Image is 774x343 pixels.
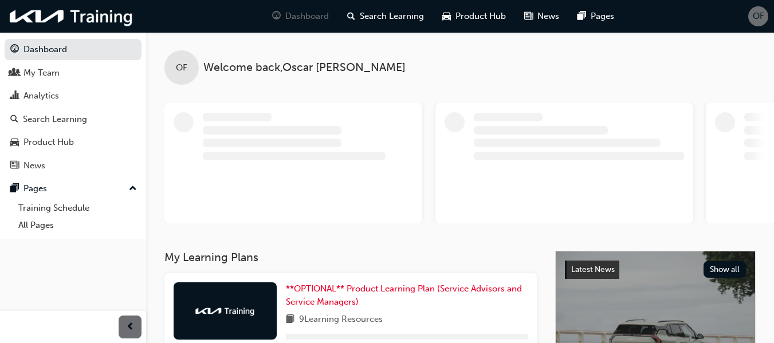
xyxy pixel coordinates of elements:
img: kia-training [194,305,257,317]
button: Show all [704,261,747,278]
div: News [23,159,45,172]
span: Product Hub [455,10,506,23]
span: news-icon [10,161,19,171]
a: Training Schedule [14,199,142,217]
span: Latest News [571,265,615,274]
span: chart-icon [10,91,19,101]
button: OF [748,6,768,26]
span: Pages [591,10,614,23]
span: Search Learning [360,10,424,23]
a: Product Hub [5,132,142,153]
span: guage-icon [10,45,19,55]
div: Analytics [23,89,59,102]
a: Analytics [5,85,142,107]
div: My Team [23,66,60,80]
div: Search Learning [23,113,87,126]
span: News [537,10,559,23]
a: News [5,155,142,176]
span: up-icon [129,182,137,196]
span: **OPTIONAL** Product Learning Plan (Service Advisors and Service Managers) [286,283,522,307]
span: people-icon [10,68,19,78]
a: My Team [5,62,142,84]
a: Dashboard [5,39,142,60]
div: Product Hub [23,136,74,149]
span: car-icon [10,137,19,148]
a: All Pages [14,216,142,234]
a: news-iconNews [515,5,568,28]
span: Dashboard [285,10,329,23]
span: car-icon [442,9,451,23]
h3: My Learning Plans [164,251,537,264]
span: Welcome back , Oscar [PERSON_NAME] [203,61,406,74]
span: 9 Learning Resources [299,313,383,327]
a: Latest NewsShow all [565,261,746,279]
button: Pages [5,178,142,199]
span: OF [753,10,764,23]
a: **OPTIONAL** Product Learning Plan (Service Advisors and Service Managers) [286,282,528,308]
a: Search Learning [5,109,142,130]
a: guage-iconDashboard [263,5,338,28]
img: kia-training [6,5,137,28]
span: search-icon [10,115,18,125]
button: DashboardMy TeamAnalyticsSearch LearningProduct HubNews [5,37,142,178]
span: pages-icon [577,9,586,23]
span: pages-icon [10,184,19,194]
span: news-icon [524,9,533,23]
a: car-iconProduct Hub [433,5,515,28]
span: OF [176,61,187,74]
div: Pages [23,182,47,195]
span: prev-icon [126,320,135,334]
a: search-iconSearch Learning [338,5,433,28]
span: guage-icon [272,9,281,23]
a: pages-iconPages [568,5,623,28]
span: book-icon [286,313,294,327]
span: search-icon [347,9,355,23]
